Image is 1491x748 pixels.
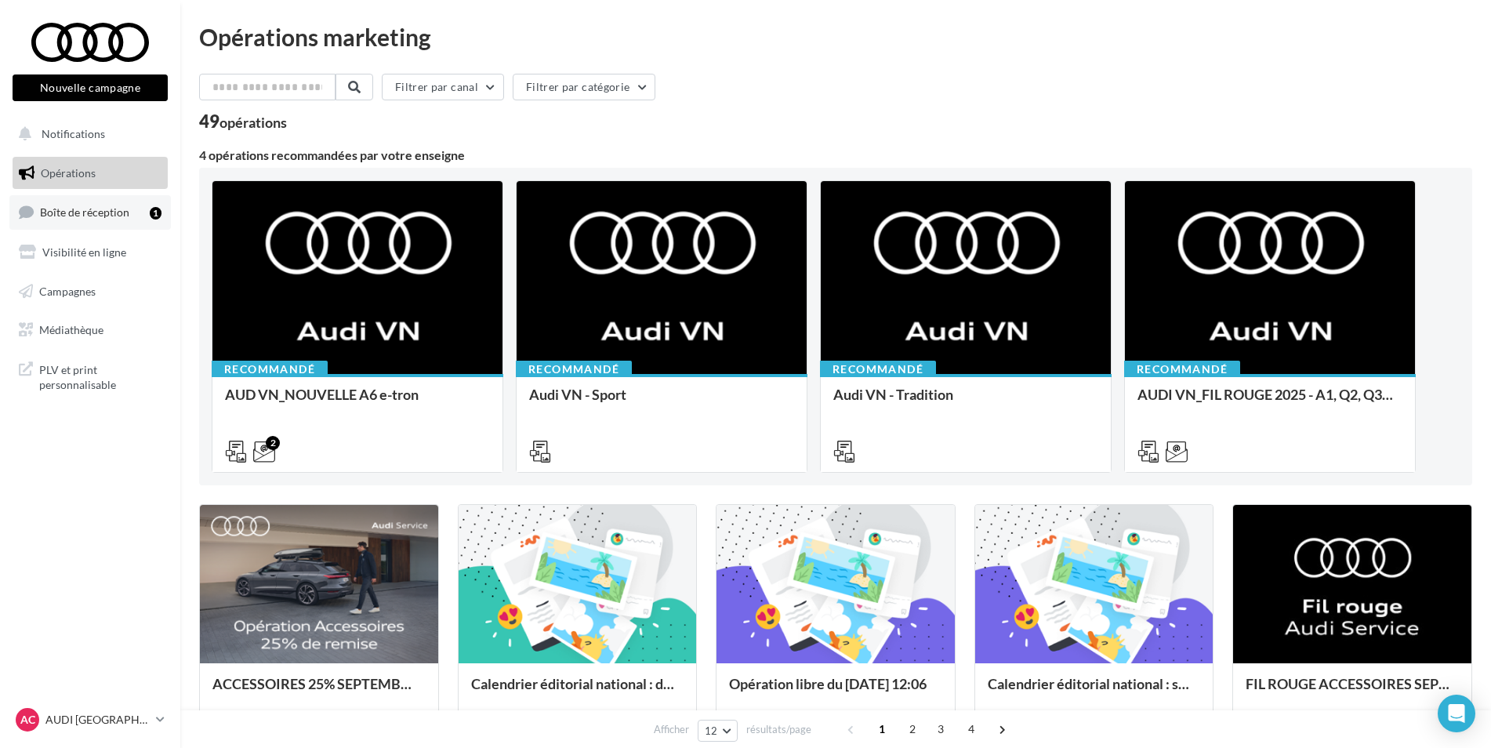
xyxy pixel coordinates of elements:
div: AUD VN_NOUVELLE A6 e-tron [225,387,490,418]
a: Médiathèque [9,314,171,347]
a: Boîte de réception1 [9,195,171,229]
a: AC AUDI [GEOGRAPHIC_DATA] [13,705,168,735]
div: AUDI VN_FIL ROUGE 2025 - A1, Q2, Q3, Q5 et Q4 e-tron [1137,387,1402,418]
a: Visibilité en ligne [9,236,171,269]
span: Afficher [654,722,689,737]
button: Nouvelle campagne [13,74,168,101]
div: Recommandé [516,361,632,378]
div: opérations [219,115,287,129]
div: Calendrier éditorial national : du 02.09 au 08.09 [471,676,684,707]
div: Recommandé [1124,361,1240,378]
div: Calendrier éditorial national : semaine du 25.08 au 31.08 [988,676,1201,707]
button: 12 [698,720,738,742]
span: Visibilité en ligne [42,245,126,259]
button: Filtrer par canal [382,74,504,100]
div: ACCESSOIRES 25% SEPTEMBRE - AUDI SERVICE [212,676,426,707]
span: 3 [928,717,953,742]
span: Opérations [41,166,96,180]
div: 1 [150,207,161,220]
button: Notifications [9,118,165,151]
a: Campagnes [9,275,171,308]
span: Boîte de réception [40,205,129,219]
div: Recommandé [212,361,328,378]
span: Médiathèque [39,323,103,336]
div: Recommandé [820,361,936,378]
div: Opération libre du [DATE] 12:06 [729,676,942,707]
span: AC [20,712,35,728]
div: Opérations marketing [199,25,1472,49]
div: Audi VN - Tradition [833,387,1098,418]
span: Campagnes [39,284,96,297]
div: Audi VN - Sport [529,387,794,418]
span: 1 [869,717,894,742]
a: PLV et print personnalisable [9,353,171,399]
button: Filtrer par catégorie [513,74,655,100]
div: 49 [199,113,287,130]
div: 4 opérations recommandées par votre enseigne [199,149,1472,162]
span: 4 [959,717,984,742]
span: 12 [705,724,718,737]
div: Open Intercom Messenger [1438,695,1475,732]
span: PLV et print personnalisable [39,359,161,393]
div: 2 [266,436,280,450]
p: AUDI [GEOGRAPHIC_DATA] [45,712,150,728]
div: FIL ROUGE ACCESSOIRES SEPTEMBRE - AUDI SERVICE [1246,676,1459,707]
span: 2 [900,717,925,742]
span: résultats/page [746,722,811,737]
a: Opérations [9,157,171,190]
span: Notifications [42,127,105,140]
